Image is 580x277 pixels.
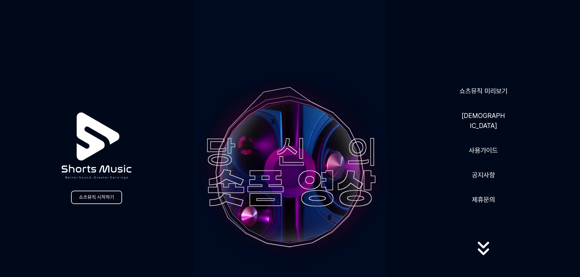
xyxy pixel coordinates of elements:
a: 쇼츠뮤직 시작하기 [71,191,122,204]
a: [DEMOGRAPHIC_DATA] [459,108,508,133]
button: 제휴문의 [469,192,497,207]
a: 쇼츠뮤직 미리보기 [457,84,510,99]
a: 사용가이드 [466,143,500,158]
img: logo [47,96,146,196]
a: 공지사항 [469,168,497,182]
